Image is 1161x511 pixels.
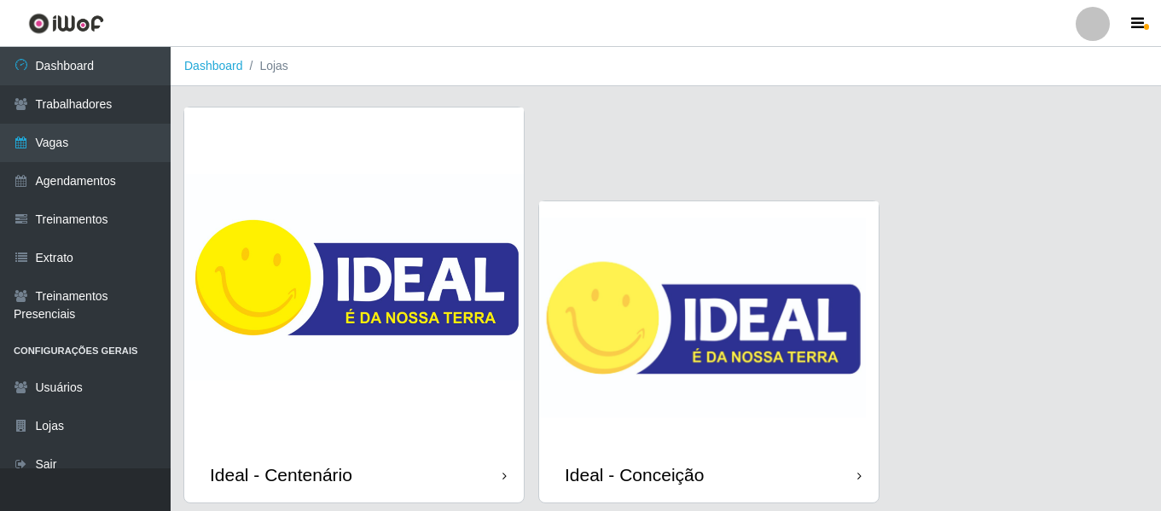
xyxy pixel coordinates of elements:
[171,47,1161,86] nav: breadcrumb
[565,464,704,485] div: Ideal - Conceição
[243,57,288,75] li: Lojas
[539,201,879,502] a: Ideal - Conceição
[210,464,352,485] div: Ideal - Centenário
[28,13,104,34] img: CoreUI Logo
[184,107,524,502] a: Ideal - Centenário
[539,201,879,447] img: cardImg
[184,59,243,73] a: Dashboard
[184,107,524,447] img: cardImg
